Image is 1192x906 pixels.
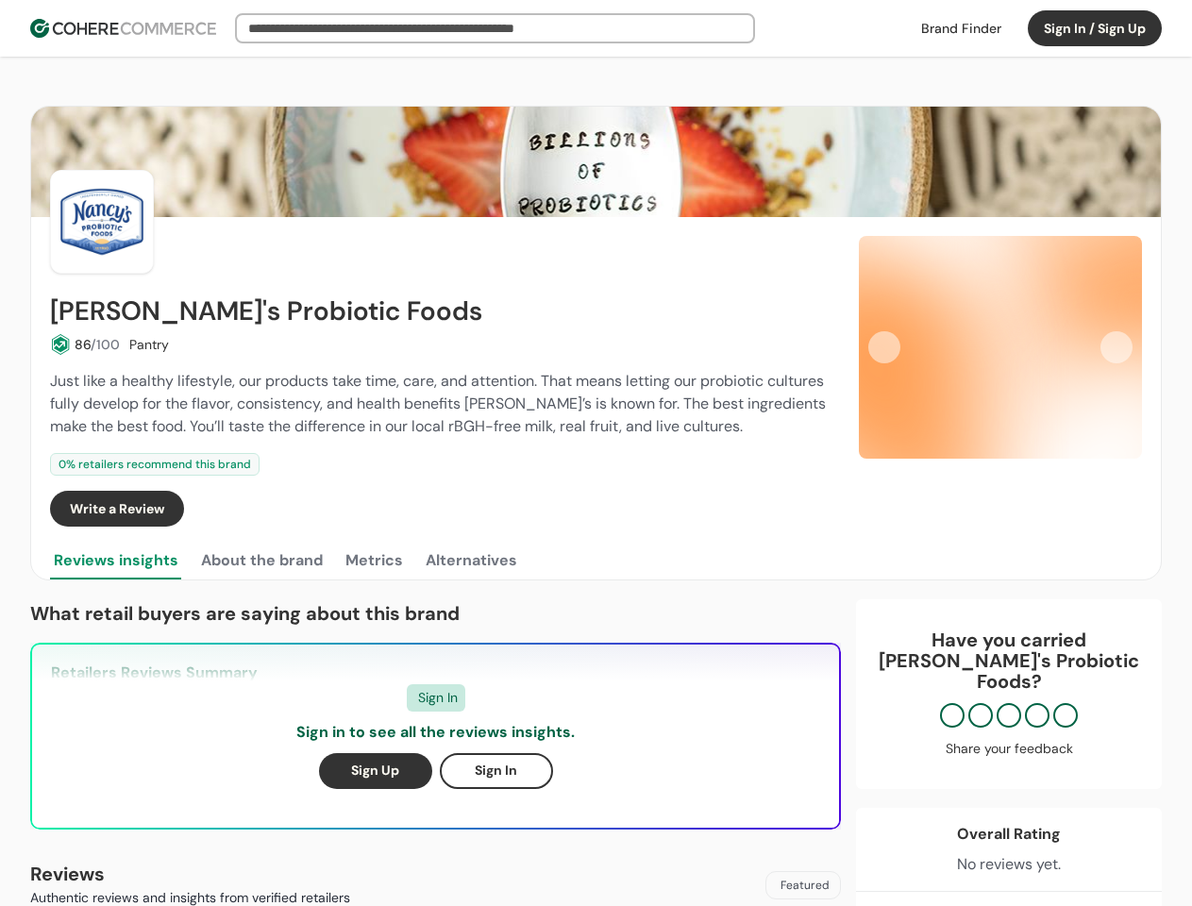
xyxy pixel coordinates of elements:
[781,877,830,894] span: Featured
[50,296,482,327] h2: Nancy's Probiotic Foods
[129,335,169,355] div: Pantry
[418,688,458,708] span: Sign In
[50,371,826,436] span: Just like a healthy lifestyle, our products take time, care, and attention. That means letting ou...
[319,753,432,789] button: Sign Up
[440,753,553,789] button: Sign In
[868,331,900,363] button: Previous Slide
[75,336,91,353] span: 86
[30,862,105,886] b: Reviews
[91,336,120,353] span: /100
[50,542,182,579] button: Reviews insights
[957,853,1061,876] div: No reviews yet.
[50,491,184,527] button: Write a Review
[30,599,841,628] p: What retail buyers are saying about this brand
[1028,10,1162,46] button: Sign In / Sign Up
[342,542,407,579] button: Metrics
[422,542,521,579] button: Alternatives
[50,453,260,476] div: 0 % retailers recommend this brand
[30,19,216,38] img: Cohere Logo
[50,170,154,274] img: Brand Photo
[859,236,1142,459] img: Slide 0
[859,236,1142,459] div: Slide 1
[31,107,1161,217] img: Brand cover image
[957,823,1061,846] div: Overall Rating
[859,236,1142,459] div: Carousel
[875,650,1143,692] p: [PERSON_NAME]'s Probiotic Foods ?
[1100,331,1133,363] button: Next Slide
[296,721,575,744] p: Sign in to see all the reviews insights.
[875,739,1143,759] div: Share your feedback
[875,629,1143,692] div: Have you carried
[197,542,327,579] button: About the brand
